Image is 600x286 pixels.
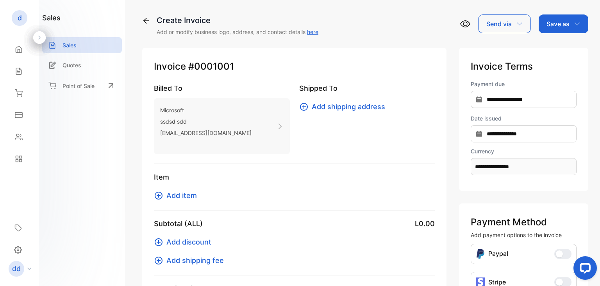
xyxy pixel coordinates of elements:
[12,264,21,274] p: dd
[154,172,435,182] p: Item
[299,83,435,94] p: Shipped To
[160,104,252,116] p: Microsoft
[307,29,318,35] a: here
[154,255,229,266] button: Add shipping fee
[471,147,577,155] label: Currency
[546,19,570,29] p: Save as
[157,28,318,36] p: Add or modify business logo, address, and contact details
[567,253,600,286] iframe: LiveChat chat widget
[62,61,81,69] p: Quotes
[42,57,122,73] a: Quotes
[471,80,577,88] label: Payment due
[154,83,290,94] p: Billed To
[160,127,252,139] p: [EMAIL_ADDRESS][DOMAIN_NAME]
[486,19,512,29] p: Send via
[160,116,252,127] p: ssdsd sdd
[471,114,577,122] label: Date issued
[154,218,203,229] p: Subtotal (ALL)
[539,14,588,33] button: Save as
[476,249,485,259] img: Icon
[471,215,577,229] p: Payment Method
[157,14,318,26] div: Create Invoice
[154,237,216,247] button: Add discount
[471,231,577,239] p: Add payment options to the invoice
[166,190,197,201] span: Add item
[62,41,77,49] p: Sales
[166,237,211,247] span: Add discount
[42,77,122,94] a: Point of Sale
[154,190,202,201] button: Add item
[42,13,61,23] h1: sales
[18,13,22,23] p: d
[62,82,95,90] p: Point of Sale
[166,255,224,266] span: Add shipping fee
[488,249,508,259] p: Paypal
[154,59,435,74] p: Invoice
[478,14,531,33] button: Send via
[42,37,122,53] a: Sales
[471,59,577,74] p: Invoice Terms
[415,218,435,229] span: L0.00
[312,101,385,112] span: Add shipping address
[299,101,390,112] button: Add shipping address
[188,59,234,74] span: #0001001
